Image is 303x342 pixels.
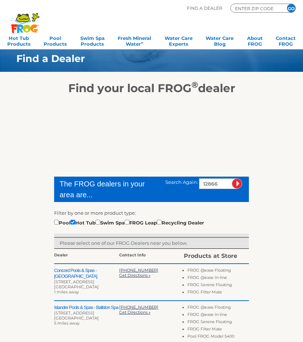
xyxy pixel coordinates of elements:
[187,326,249,334] li: FROG Filter Mate
[187,334,249,341] li: Pool FROG Model 5400
[54,310,119,316] div: [STREET_ADDRESS]
[119,310,150,315] a: Get Directions »
[187,305,249,312] li: FROG @ease Floating
[60,178,154,200] div: The FROG dealers in your area are...
[119,268,158,273] a: [PHONE_NUMBER]
[187,268,249,275] li: FROG @ease Floating
[276,33,296,48] a: ContactFROG
[7,33,31,48] a: Hot TubProducts
[118,33,151,48] a: Fresh MineralWater∞
[206,33,234,48] a: Water CareBlog
[191,79,198,90] sup: ®
[184,252,249,260] div: Products at Store
[54,289,79,294] span: 1 miles away
[44,33,67,48] a: PoolProducts
[187,319,249,326] li: FROG Serene Floating
[7,4,43,33] img: Frog Products Logo
[54,284,119,289] div: [GEOGRAPHIC_DATA]
[165,179,198,185] span: Search Again:
[54,321,80,326] span: 5 miles away
[141,41,144,45] sup: ∞
[54,209,136,217] label: Filter by one or more product type:
[119,273,150,278] a: Get Directions »
[54,218,204,226] div: Pool Hot Tub Swim Spa FROG Leap Recycling Dealer
[16,53,268,64] h1: Find a Dealer
[119,305,158,310] a: [PHONE_NUMBER]
[187,282,249,289] li: FROG Serene Floating
[232,178,242,189] input: Submit
[187,312,249,319] li: FROG @ease In-line
[187,4,222,13] p: Find A Dealer
[54,279,119,284] div: [STREET_ADDRESS]
[187,275,249,282] li: FROG @ease In-line
[247,33,263,48] a: AboutFROG
[54,252,119,260] div: Dealer
[5,81,298,95] h2: Find your local FROG dealer
[165,33,193,48] a: Water CareExperts
[287,4,295,12] input: GO
[187,289,249,297] li: FROG Filter Mate
[54,305,119,310] h2: Islander Pools & Spas - Ballston Spa
[80,33,105,48] a: Swim SpaProducts
[60,239,243,247] p: Please select one of our FROG Dealers near you below.
[119,252,184,260] div: Contact Info
[54,316,119,321] div: [GEOGRAPHIC_DATA]
[54,268,119,279] h2: Concord Pools & Spas - [GEOGRAPHIC_DATA]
